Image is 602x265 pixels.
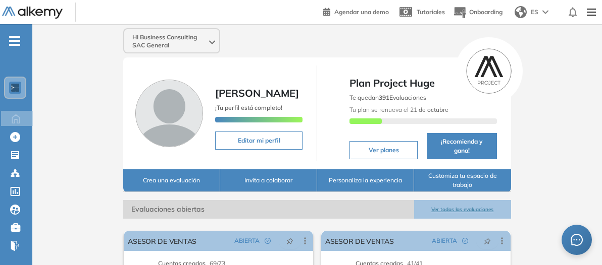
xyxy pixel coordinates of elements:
span: ABIERTA [234,236,260,245]
span: ABIERTA [432,236,457,245]
span: pushpin [286,237,293,245]
a: ASESOR DE VENTAS [128,231,196,251]
a: ASESOR DE VENTAS [325,231,394,251]
button: Crea una evaluación [123,169,220,192]
b: 391 [379,94,389,101]
span: check-circle [462,238,468,244]
span: message [571,234,583,246]
button: Editar mi perfil [215,131,303,150]
button: ¡Recomienda y gana! [427,133,496,159]
img: arrow [542,10,548,14]
button: Customiza tu espacio de trabajo [414,169,511,192]
span: ¡Tu perfil está completo! [215,104,282,111]
button: pushpin [476,233,498,249]
button: Ver planes [349,141,418,159]
span: Hl Business Consulting SAC General [132,33,207,49]
img: https://assets.alkemy.org/workspaces/1802/d452bae4-97f6-47ab-b3bf-1c40240bc960.jpg [11,84,19,92]
span: ES [531,8,538,17]
span: check-circle [265,238,271,244]
span: Tu plan se renueva el [349,106,448,113]
button: Personaliza la experiencia [317,169,414,192]
img: Logo [2,7,63,19]
button: Invita a colaborar [220,169,317,192]
span: Tutoriales [417,8,445,16]
span: pushpin [484,237,491,245]
b: 21 de octubre [409,106,448,113]
button: pushpin [279,233,301,249]
img: Menu [583,2,600,22]
span: Agendar una demo [334,8,389,16]
button: Onboarding [453,2,503,23]
i: - [9,40,20,42]
button: Ver todas las evaluaciones [414,200,511,219]
a: Agendar una demo [323,5,389,17]
span: Plan Project Huge [349,76,496,91]
span: Onboarding [469,8,503,16]
img: world [515,6,527,18]
img: Foto de perfil [135,80,203,147]
span: Evaluaciones abiertas [123,200,414,219]
span: [PERSON_NAME] [215,87,299,99]
span: Te quedan Evaluaciones [349,94,426,101]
